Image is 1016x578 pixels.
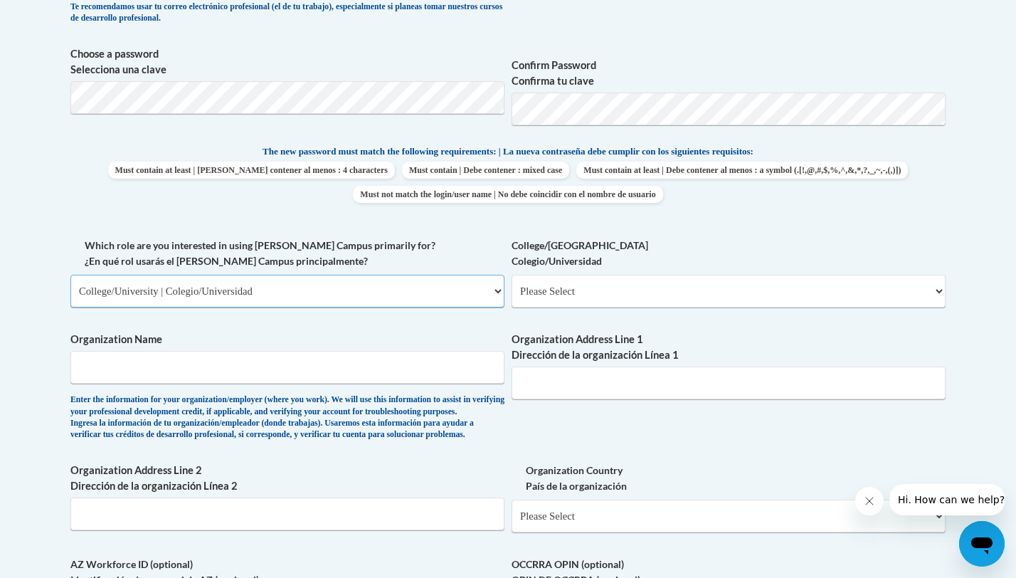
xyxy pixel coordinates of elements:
span: Must contain at least | Debe contener al menos : a symbol (.[!,@,#,$,%,^,&,*,?,_,~,-,(,)]) [576,162,908,179]
span: Must contain at least | [PERSON_NAME] contener al menos : 4 characters [108,162,395,179]
iframe: Close message [855,487,884,515]
label: Organization Name [70,332,504,347]
span: The new password must match the following requirements: | La nueva contraseña debe cumplir con lo... [263,145,753,158]
input: Metadata input [512,367,946,399]
span: Must contain | Debe contener : mixed case [402,162,569,179]
iframe: Button to launch messaging window [959,521,1005,567]
label: Organization Address Line 2 Dirección de la organización Línea 2 [70,463,504,494]
label: Organization Address Line 1 Dirección de la organización Línea 1 [512,332,946,363]
label: Confirm Password Confirma tu clave [512,58,946,89]
label: Which role are you interested in using [PERSON_NAME] Campus primarily for? ¿En qué rol usarás el ... [70,238,504,269]
span: Must not match the login/user name | No debe coincidir con el nombre de usuario [353,186,662,203]
iframe: Message from company [889,484,1005,515]
input: Metadata input [70,351,504,384]
input: Metadata input [70,498,504,530]
label: Choose a password Selecciona una clave [70,46,504,78]
div: Enter the information for your organization/employer (where you work). We will use this informati... [70,394,504,441]
label: Organization Country País de la organización [512,463,946,494]
label: College/[GEOGRAPHIC_DATA] Colegio/Universidad [512,238,946,269]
